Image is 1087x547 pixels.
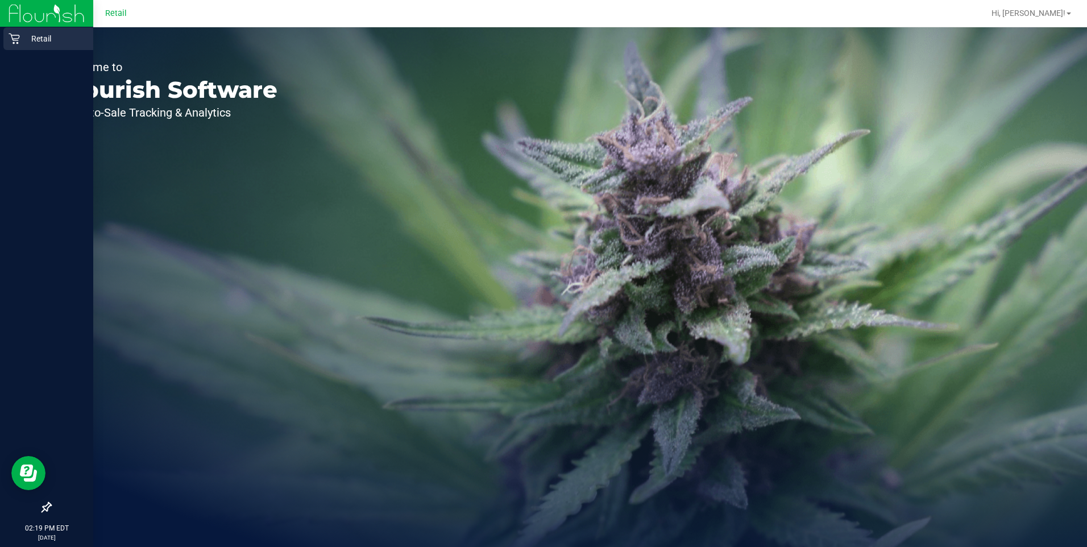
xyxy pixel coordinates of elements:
p: [DATE] [5,533,88,542]
p: Retail [20,32,88,45]
p: Welcome to [61,61,277,73]
span: Hi, [PERSON_NAME]! [991,9,1065,18]
inline-svg: Retail [9,33,20,44]
p: Seed-to-Sale Tracking & Analytics [61,107,277,118]
p: 02:19 PM EDT [5,523,88,533]
iframe: Resource center [11,456,45,490]
span: Retail [105,9,127,18]
p: Flourish Software [61,78,277,101]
